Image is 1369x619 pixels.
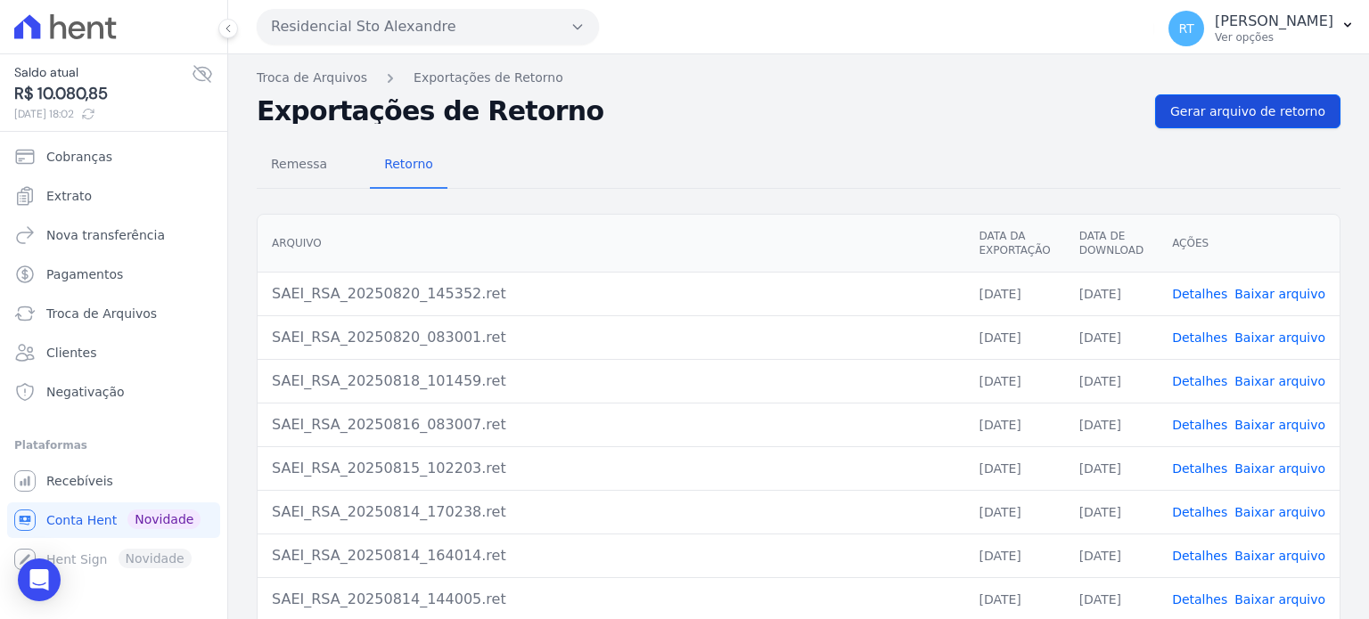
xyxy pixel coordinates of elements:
span: Troca de Arquivos [46,305,157,322]
a: Baixar arquivo [1234,374,1325,388]
td: [DATE] [1065,403,1158,446]
nav: Sidebar [14,139,213,577]
span: Conta Hent [46,511,117,529]
p: [PERSON_NAME] [1215,12,1333,30]
td: [DATE] [964,446,1064,490]
td: [DATE] [964,490,1064,533]
span: RT [1178,22,1193,35]
span: Novidade [127,509,201,529]
td: [DATE] [964,272,1064,315]
a: Negativação [7,374,220,410]
a: Troca de Arquivos [7,296,220,331]
a: Baixar arquivo [1234,592,1325,607]
td: [DATE] [1065,272,1158,315]
span: Cobranças [46,148,112,166]
a: Clientes [7,335,220,371]
a: Baixar arquivo [1234,287,1325,301]
a: Exportações de Retorno [414,69,563,87]
a: Remessa [257,143,341,189]
div: Plataformas [14,435,213,456]
td: [DATE] [964,359,1064,403]
a: Detalhes [1172,505,1227,519]
td: [DATE] [1065,359,1158,403]
div: SAEI_RSA_20250816_083007.ret [272,414,950,436]
a: Detalhes [1172,287,1227,301]
a: Pagamentos [7,257,220,292]
a: Troca de Arquivos [257,69,367,87]
td: [DATE] [964,533,1064,577]
a: Baixar arquivo [1234,418,1325,432]
a: Baixar arquivo [1234,461,1325,476]
span: Pagamentos [46,265,123,283]
td: [DATE] [964,403,1064,446]
a: Detalhes [1172,461,1227,476]
a: Baixar arquivo [1234,330,1325,345]
div: SAEI_RSA_20250820_145352.ret [272,283,950,305]
a: Extrato [7,178,220,214]
span: Negativação [46,383,125,401]
div: SAEI_RSA_20250815_102203.ret [272,458,950,479]
a: Detalhes [1172,418,1227,432]
div: SAEI_RSA_20250818_101459.ret [272,371,950,392]
a: Recebíveis [7,463,220,499]
th: Data da Exportação [964,215,1064,273]
span: Nova transferência [46,226,165,244]
div: SAEI_RSA_20250814_164014.ret [272,545,950,566]
a: Detalhes [1172,549,1227,563]
h2: Exportações de Retorno [257,99,1141,124]
span: Recebíveis [46,472,113,490]
span: R$ 10.080,85 [14,82,192,106]
a: Nova transferência [7,217,220,253]
button: Residencial Sto Alexandre [257,9,599,45]
th: Arquivo [258,215,964,273]
div: SAEI_RSA_20250820_083001.ret [272,327,950,348]
p: Ver opções [1215,30,1333,45]
td: [DATE] [1065,490,1158,533]
div: SAEI_RSA_20250814_170238.ret [272,501,950,523]
span: Retorno [373,146,444,182]
span: Gerar arquivo de retorno [1170,102,1325,120]
a: Conta Hent Novidade [7,502,220,538]
span: Clientes [46,344,96,362]
td: [DATE] [1065,315,1158,359]
span: Extrato [46,187,92,205]
div: Open Intercom Messenger [18,558,61,601]
a: Baixar arquivo [1234,549,1325,563]
a: Detalhes [1172,374,1227,388]
a: Gerar arquivo de retorno [1155,94,1340,128]
td: [DATE] [1065,533,1158,577]
a: Detalhes [1172,330,1227,345]
nav: Breadcrumb [257,69,1340,87]
a: Detalhes [1172,592,1227,607]
td: [DATE] [964,315,1064,359]
span: Saldo atual [14,63,192,82]
th: Data de Download [1065,215,1158,273]
span: Remessa [260,146,338,182]
button: RT [PERSON_NAME] Ver opções [1154,4,1369,53]
span: [DATE] 18:02 [14,106,192,122]
a: Baixar arquivo [1234,505,1325,519]
th: Ações [1158,215,1340,273]
a: Retorno [370,143,447,189]
a: Cobranças [7,139,220,175]
div: SAEI_RSA_20250814_144005.ret [272,589,950,610]
td: [DATE] [1065,446,1158,490]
